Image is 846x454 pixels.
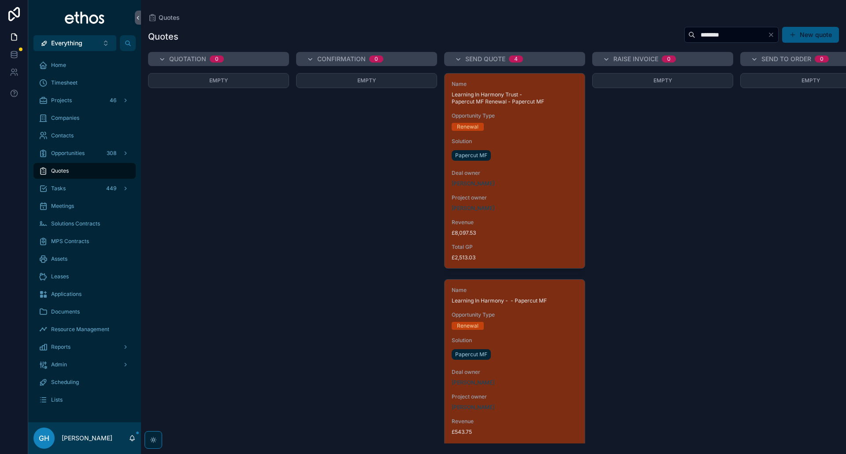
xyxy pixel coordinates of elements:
a: Projects46 [33,92,136,108]
a: NameLearning In Harmony Trust - Papercut MF Renewal - Papercut MFOpportunity TypeRenewalSolutionP... [444,73,585,269]
a: Companies [33,110,136,126]
span: Papercut MF [455,351,487,358]
a: [PERSON_NAME] [452,404,494,411]
span: Tasks [51,185,66,192]
span: Admin [51,361,67,368]
span: Deal owner [452,170,578,177]
span: Total GP [452,244,578,251]
span: £2,513.03 [452,254,578,261]
a: Meetings [33,198,136,214]
span: Quotation [169,55,206,63]
a: MPS Contracts [33,233,136,249]
span: Resource Management [51,326,109,333]
a: Applications [33,286,136,302]
span: Revenue [452,418,578,425]
a: Contacts [33,128,136,144]
span: Solutions Contracts [51,220,100,227]
div: 4 [514,55,518,63]
div: 0 [820,55,824,63]
button: New quote [782,27,839,43]
span: MPS Contracts [51,238,89,245]
a: Quotes [148,13,180,22]
a: Home [33,57,136,73]
a: Assets [33,251,136,267]
span: Confirmation [317,55,366,63]
a: Quotes [33,163,136,179]
span: Project owner [452,194,578,201]
a: Resource Management [33,321,136,337]
a: Solutions Contracts [33,216,136,232]
span: GH [39,433,49,443]
span: Project owner [452,393,578,400]
span: Empty [209,77,228,84]
span: Lists [51,396,63,403]
a: Lists [33,392,136,408]
a: Leases [33,269,136,284]
span: Send to Order [761,55,811,63]
a: Timesheet [33,75,136,91]
span: Timesheet [51,79,78,86]
a: Opportunities308 [33,145,136,161]
img: App logo [64,11,105,25]
a: Reports [33,339,136,355]
div: 0 [667,55,671,63]
span: Documents [51,308,80,315]
button: Clear [768,31,778,38]
span: Leases [51,273,69,280]
span: Raise Invoice [613,55,658,63]
a: [PERSON_NAME] [452,379,494,386]
span: Assets [51,255,67,262]
a: Scheduling [33,374,136,390]
div: 46 [107,95,119,106]
span: Opportunity Type [452,311,578,318]
a: [PERSON_NAME] [452,180,494,187]
span: Deal owner [452,369,578,376]
div: Renewal [457,322,479,330]
button: Select Button [33,35,116,51]
span: Quotes [159,13,180,22]
h1: Quotes [148,30,178,43]
span: Solution [452,337,578,344]
span: Opportunity Type [452,112,578,119]
span: Empty [801,77,820,84]
div: scrollable content [28,51,141,419]
span: Home [51,62,66,69]
span: £543.75 [452,428,578,436]
div: 449 [104,183,119,194]
a: Documents [33,304,136,320]
span: Send Quote [465,55,505,63]
span: Learning In Harmony - - Papercut MF [452,297,578,304]
span: Quotes [51,167,69,174]
span: Papercut MF [455,152,487,159]
div: 0 [215,55,219,63]
span: Contacts [51,132,74,139]
a: Admin [33,357,136,373]
span: Opportunities [51,150,85,157]
span: Revenue [452,219,578,226]
span: Scheduling [51,379,79,386]
span: Total GP [452,443,578,450]
span: Empty [357,77,376,84]
div: 308 [104,148,119,159]
a: [PERSON_NAME] [452,205,494,212]
span: Name [452,287,578,294]
a: Papercut MF [452,349,491,360]
div: Renewal [457,123,479,131]
a: Papercut MF [452,150,491,161]
span: Projects [51,97,72,104]
p: [PERSON_NAME] [62,434,112,443]
span: Applications [51,291,82,298]
span: Meetings [51,203,74,210]
span: Empty [653,77,672,84]
span: Reports [51,343,70,351]
span: Companies [51,114,79,122]
a: Tasks449 [33,181,136,196]
span: Solution [452,138,578,145]
span: £8,097.53 [452,229,578,236]
span: Everything [51,39,82,48]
